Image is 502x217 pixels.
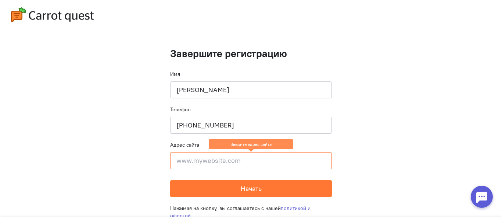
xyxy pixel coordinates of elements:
input: +79001110101 [170,117,332,134]
input: www.mywebsite.com [170,152,332,169]
label: Адрес сайта [170,141,199,148]
a: здесь [376,15,389,20]
input: Ваше имя [170,81,332,98]
h1: Завершите регистрацию [170,48,332,59]
ng-message: Введите адрес сайта [209,139,293,149]
img: carrot-quest-logo.svg [11,7,94,22]
label: Имя [170,70,180,78]
span: Начать [241,184,262,193]
div: Мы используем cookies для улучшения работы сайта, анализа трафика и персонализации. Используя сай... [53,8,403,21]
label: Телефон [170,106,191,113]
button: Я согласен [412,7,448,22]
span: Я согласен [418,11,442,18]
button: Начать [170,180,332,197]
